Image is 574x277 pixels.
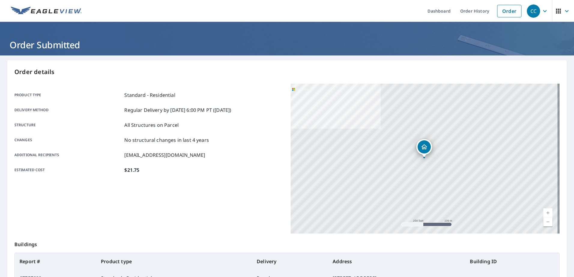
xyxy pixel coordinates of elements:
p: [EMAIL_ADDRESS][DOMAIN_NAME] [124,151,205,159]
p: Additional recipients [14,151,122,159]
th: Address [328,253,465,270]
p: $21.75 [124,166,139,174]
p: Regular Delivery by [DATE] 6:00 PM PT ([DATE]) [124,106,231,114]
p: Estimated cost [14,166,122,174]
a: Current Level 17, Zoom In [543,208,552,217]
p: Buildings [14,234,560,253]
a: Order [497,5,521,17]
th: Building ID [465,253,559,270]
div: CC [527,4,540,18]
p: All Structures on Parcel [124,121,179,129]
th: Report # [15,253,96,270]
th: Delivery [252,253,328,270]
p: Order details [14,67,560,76]
h1: Order Submitted [7,39,567,51]
a: Current Level 17, Zoom Out [543,217,552,226]
p: Standard - Residential [124,91,175,99]
p: Product type [14,91,122,99]
p: Delivery method [14,106,122,114]
th: Product type [96,253,252,270]
p: No structural changes in last 4 years [124,136,209,144]
p: Changes [14,136,122,144]
div: Dropped pin, building 1, Residential property, 4206 Tee Rd Sarasota, FL 34235 [416,139,432,158]
p: Structure [14,121,122,129]
img: EV Logo [11,7,82,16]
